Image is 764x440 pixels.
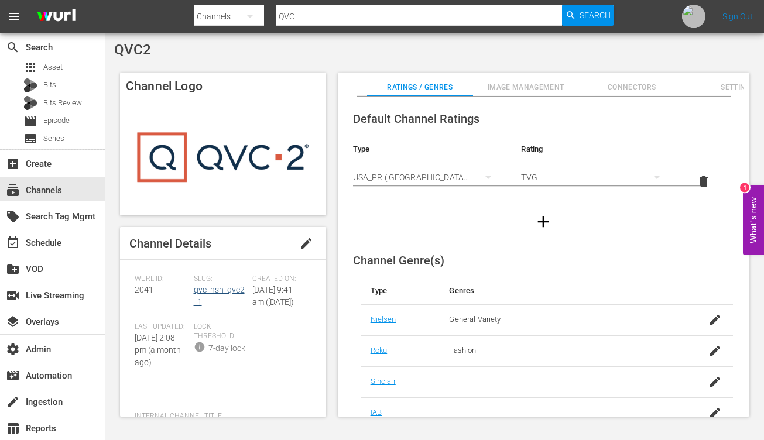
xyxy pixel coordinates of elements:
[521,161,671,194] div: TVG
[371,315,396,324] a: Nielsen
[23,96,37,110] div: Bits Review
[114,42,151,58] span: QVC2
[580,5,611,26] span: Search
[344,135,512,163] th: Type
[371,408,382,417] a: IAB
[371,377,396,386] a: Sinclair
[512,135,680,163] th: Rating
[6,209,20,224] span: Search Tag Mgmt
[367,81,473,94] span: Ratings / Genres
[129,236,211,250] span: Channel Details
[135,285,153,294] span: 2041
[194,274,247,284] span: Slug:
[28,3,84,30] img: ans4CAIJ8jUAAAAAAAAAAAAAAAAAAAAAAAAgQb4GAAAAAAAAAAAAAAAAAAAAAAAAJMjXAAAAAAAAAAAAAAAAAAAAAAAAgAT5G...
[682,5,705,28] img: photo.jpg
[6,183,20,197] span: Channels
[23,132,37,146] span: Series
[6,288,20,302] span: Live Streaming
[6,40,20,54] span: Search
[135,322,188,332] span: Last Updated:
[743,185,764,255] button: Open Feedback Widget
[120,99,326,215] img: QVC2
[135,274,188,284] span: Wurl ID:
[371,346,388,355] a: Roku
[194,322,247,341] span: Lock Threshold:
[6,262,20,276] span: VOD
[299,236,313,250] span: edit
[473,81,579,94] span: Image Management
[6,395,20,409] span: Ingestion
[23,78,37,92] div: Bits
[361,277,440,305] th: Type
[740,183,749,192] div: 1
[6,369,20,383] span: Automation
[194,341,205,353] span: info
[6,342,20,356] span: Admin
[353,161,503,194] div: USA_PR ([GEOGRAPHIC_DATA] ([GEOGRAPHIC_DATA]))
[6,236,20,250] span: Schedule
[252,274,306,284] span: Created On:
[697,174,711,188] span: delete
[43,61,63,73] span: Asset
[6,315,20,329] span: Overlays
[6,157,20,171] span: Create
[353,112,479,126] span: Default Channel Ratings
[353,253,444,267] span: Channel Genre(s)
[135,333,181,367] span: [DATE] 2:08 pm (a month ago)
[43,79,56,91] span: Bits
[562,5,614,26] button: Search
[208,342,245,355] div: 7-day lock
[23,60,37,74] span: Asset
[722,12,753,21] a: Sign Out
[43,97,82,109] span: Bits Review
[43,133,64,145] span: Series
[135,412,306,421] span: Internal Channel Title:
[690,167,718,195] button: delete
[194,285,245,307] a: qvc_hsn_qvc2_1
[440,277,694,305] th: Genres
[252,285,294,307] span: [DATE] 9:41 am ([DATE])
[6,421,20,435] span: Reports
[23,114,37,128] span: Episode
[292,229,320,257] button: edit
[579,81,685,94] span: Connectors
[43,115,70,126] span: Episode
[7,9,21,23] span: menu
[120,73,326,99] h4: Channel Logo
[344,135,744,200] table: simple table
